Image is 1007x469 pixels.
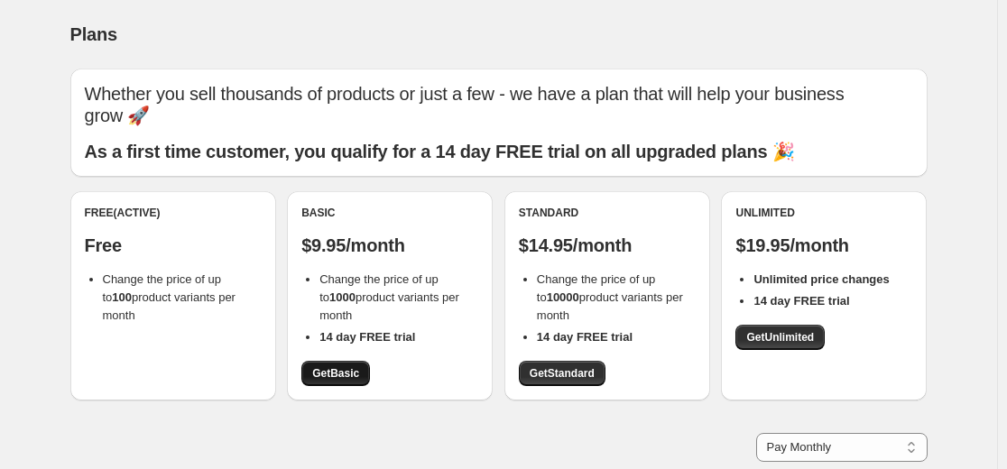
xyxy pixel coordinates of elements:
a: GetBasic [301,361,370,386]
p: Whether you sell thousands of products or just a few - we have a plan that will help your busines... [85,83,913,126]
b: 1000 [329,290,356,304]
a: GetStandard [519,361,605,386]
b: 14 day FREE trial [753,294,849,308]
p: $19.95/month [735,234,912,256]
div: Standard [519,206,696,220]
div: Free (Active) [85,206,262,220]
span: Change the price of up to product variants per month [103,272,236,322]
b: 14 day FREE trial [537,330,633,344]
span: Get Basic [312,366,359,381]
p: $14.95/month [519,234,696,256]
span: Plans [70,24,117,44]
span: Get Unlimited [746,330,814,345]
span: Change the price of up to product variants per month [319,272,459,322]
b: 14 day FREE trial [319,330,415,344]
div: Unlimited [735,206,912,220]
b: As a first time customer, you qualify for a 14 day FREE trial on all upgraded plans 🎉 [85,142,795,161]
b: Unlimited price changes [753,272,889,286]
a: GetUnlimited [735,325,825,350]
span: Change the price of up to product variants per month [537,272,683,322]
b: 100 [112,290,132,304]
span: Get Standard [530,366,595,381]
div: Basic [301,206,478,220]
b: 10000 [547,290,579,304]
p: Free [85,234,262,256]
p: $9.95/month [301,234,478,256]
